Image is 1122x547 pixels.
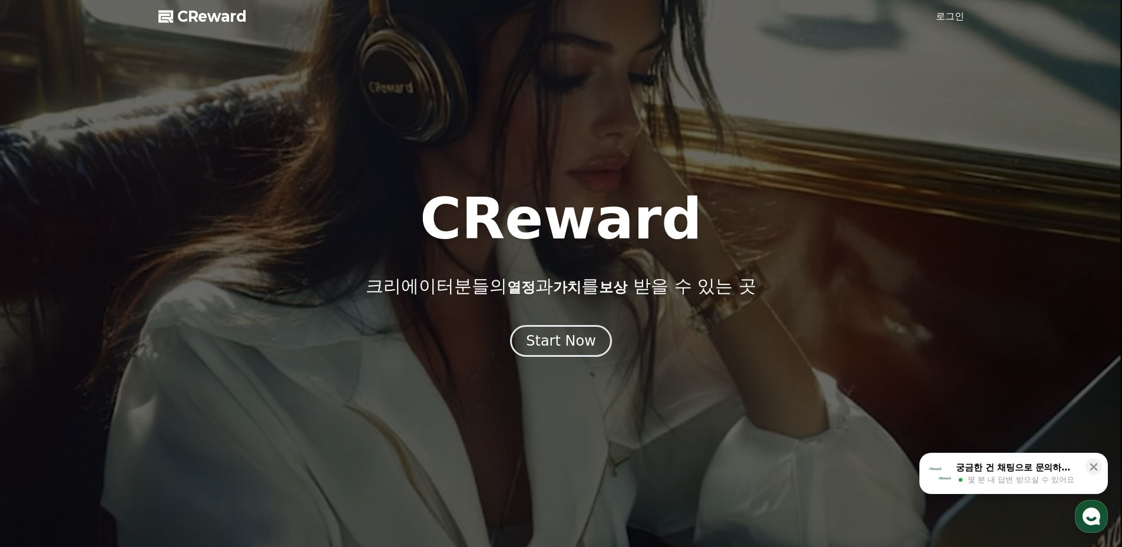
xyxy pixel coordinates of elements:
[177,7,247,26] span: CReward
[158,7,247,26] a: CReward
[366,276,756,297] p: 크리에이터분들의 과 를 받을 수 있는 곳
[510,337,612,348] a: Start Now
[553,279,581,296] span: 가치
[510,325,612,357] button: Start Now
[936,9,964,24] a: 로그인
[420,191,702,247] h1: CReward
[526,331,596,350] div: Start Now
[599,279,627,296] span: 보상
[507,279,535,296] span: 열정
